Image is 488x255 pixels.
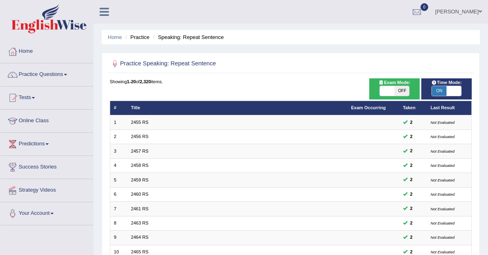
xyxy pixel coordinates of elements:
[110,202,127,216] td: 7
[110,130,127,144] td: 2
[123,33,149,41] li: Practice
[431,250,455,254] small: Not Evaluated
[431,207,455,211] small: Not Evaluated
[431,192,455,197] small: Not Evaluated
[420,3,429,11] span: 0
[394,86,409,96] span: OFF
[110,144,127,158] td: 3
[110,78,472,85] div: Showing of items.
[131,120,148,125] a: 2455 RS
[407,205,415,212] span: You can still take this question
[110,231,127,245] td: 9
[399,101,427,115] th: Taken
[431,149,455,153] small: Not Evaluated
[0,110,93,130] a: Online Class
[407,133,415,140] span: You can still take this question
[429,79,464,86] span: Time Mode:
[431,120,455,125] small: Not Evaluated
[407,234,415,241] span: You can still take this question
[431,235,455,240] small: Not Evaluated
[431,221,455,225] small: Not Evaluated
[110,115,127,130] td: 1
[131,206,148,211] a: 2461 RS
[0,202,93,223] a: Your Account
[0,179,93,199] a: Strategy Videos
[351,105,386,110] a: Exam Occurring
[407,176,415,184] span: You can still take this question
[407,191,415,198] span: You can still take this question
[431,163,455,168] small: Not Evaluated
[369,78,420,99] div: Show exams occurring in exams
[131,134,148,139] a: 2456 RS
[131,220,148,225] a: 2463 RS
[0,133,93,153] a: Predictions
[0,40,93,61] a: Home
[127,101,347,115] th: Title
[407,147,415,155] span: You can still take this question
[127,79,136,84] b: 1-20
[407,162,415,169] span: You can still take this question
[131,177,148,182] a: 2459 RS
[376,79,413,86] span: Exam Mode:
[407,220,415,227] span: You can still take this question
[431,134,455,139] small: Not Evaluated
[110,101,127,115] th: #
[110,187,127,201] td: 6
[431,178,455,182] small: Not Evaluated
[427,101,472,115] th: Last Result
[432,86,447,96] span: ON
[110,173,127,187] td: 5
[131,163,148,168] a: 2458 RS
[131,149,148,153] a: 2457 RS
[0,86,93,107] a: Tests
[108,34,122,40] a: Home
[131,235,148,240] a: 2464 RS
[151,33,224,41] li: Speaking: Repeat Sentence
[110,58,334,69] h2: Practice Speaking: Repeat Sentence
[407,119,415,126] span: You can still take this question
[131,192,148,197] a: 2460 RS
[139,79,151,84] b: 2,320
[110,158,127,173] td: 4
[0,156,93,176] a: Success Stories
[0,63,93,84] a: Practice Questions
[131,249,148,254] a: 2465 RS
[110,216,127,230] td: 8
